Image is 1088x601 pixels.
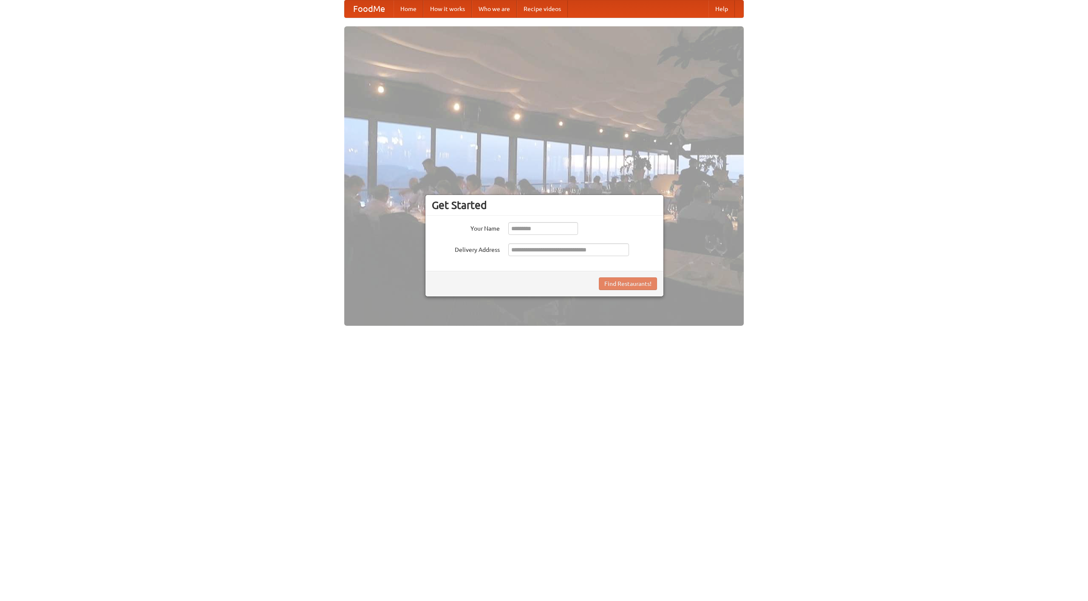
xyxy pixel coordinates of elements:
a: How it works [423,0,472,17]
label: Delivery Address [432,243,500,254]
label: Your Name [432,222,500,233]
a: Help [708,0,735,17]
button: Find Restaurants! [599,277,657,290]
a: FoodMe [345,0,394,17]
h3: Get Started [432,199,657,212]
a: Recipe videos [517,0,568,17]
a: Who we are [472,0,517,17]
a: Home [394,0,423,17]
